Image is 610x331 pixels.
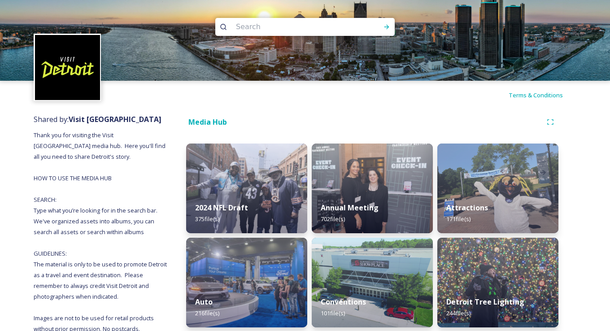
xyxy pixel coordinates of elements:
[321,309,345,317] span: 101 file(s)
[195,297,213,307] strong: Auto
[321,297,366,307] strong: Conventions
[509,90,576,100] a: Terms & Conditions
[35,35,100,100] img: VISIT%20DETROIT%20LOGO%20-%20BLACK%20BACKGROUND.png
[231,17,354,37] input: Search
[188,117,227,127] strong: Media Hub
[446,297,524,307] strong: Detroit Tree Lighting
[312,144,433,233] img: 8c0cc7c4-d0ac-4b2f-930c-c1f64b82d302.jpg
[437,144,558,233] img: b41b5269-79c1-44fe-8f0b-cab865b206ff.jpg
[34,114,161,124] span: Shared by:
[195,215,219,223] span: 375 file(s)
[195,203,248,213] strong: 2024 NFL Draft
[437,238,558,327] img: ad1a86ae-14bd-4f6b-9ce0-fa5a51506304.jpg
[186,144,307,233] img: 1cf80b3c-b923-464a-9465-a021a0fe5627.jpg
[321,215,345,223] span: 702 file(s)
[446,309,471,317] span: 244 file(s)
[195,309,219,317] span: 216 file(s)
[321,203,379,213] strong: Annual Meeting
[186,238,307,327] img: d7532473-e64b-4407-9cc3-22eb90fab41b.jpg
[312,238,433,327] img: 35ad669e-8c01-473d-b9e4-71d78d8e13d9.jpg
[446,215,471,223] span: 171 file(s)
[446,203,488,213] strong: Attractions
[509,91,563,99] span: Terms & Conditions
[69,114,161,124] strong: Visit [GEOGRAPHIC_DATA]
